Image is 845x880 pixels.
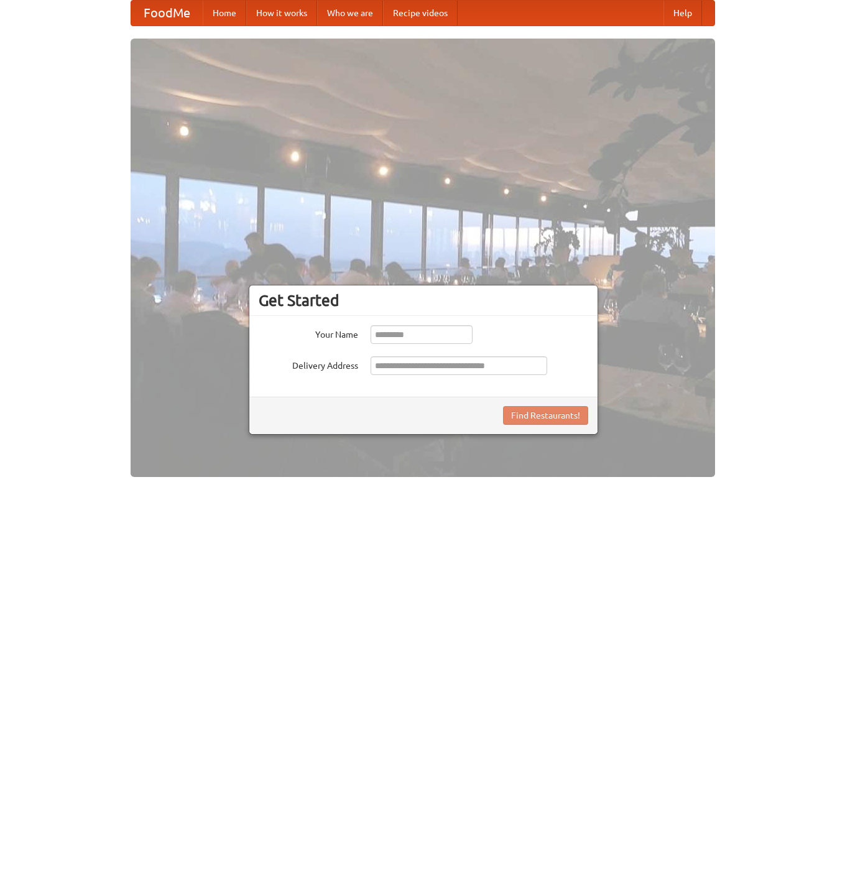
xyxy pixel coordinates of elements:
[203,1,246,25] a: Home
[503,406,588,425] button: Find Restaurants!
[259,325,358,341] label: Your Name
[259,356,358,372] label: Delivery Address
[383,1,458,25] a: Recipe videos
[259,291,588,310] h3: Get Started
[131,1,203,25] a: FoodMe
[246,1,317,25] a: How it works
[663,1,702,25] a: Help
[317,1,383,25] a: Who we are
